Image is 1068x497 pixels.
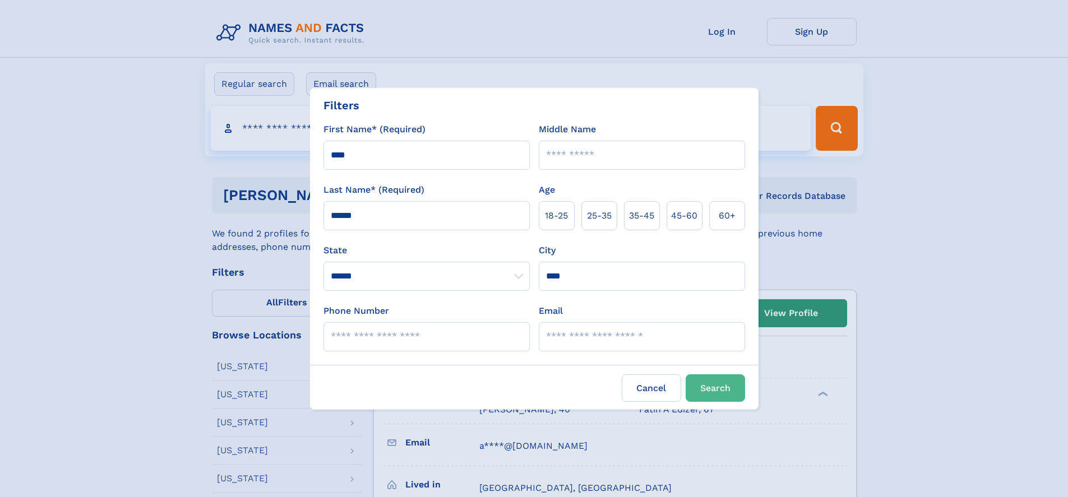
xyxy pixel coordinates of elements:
span: 60+ [719,209,736,222]
label: Age [539,183,555,197]
label: Cancel [622,374,681,402]
label: State [323,244,530,257]
label: First Name* (Required) [323,123,426,136]
span: 45‑60 [671,209,697,222]
div: Filters [323,97,359,114]
button: Search [686,374,745,402]
span: 18‑25 [545,209,568,222]
label: Last Name* (Required) [323,183,424,197]
label: Phone Number [323,304,389,318]
label: Middle Name [539,123,596,136]
label: Email [539,304,563,318]
label: City [539,244,556,257]
span: 35‑45 [629,209,654,222]
span: 25‑35 [587,209,612,222]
